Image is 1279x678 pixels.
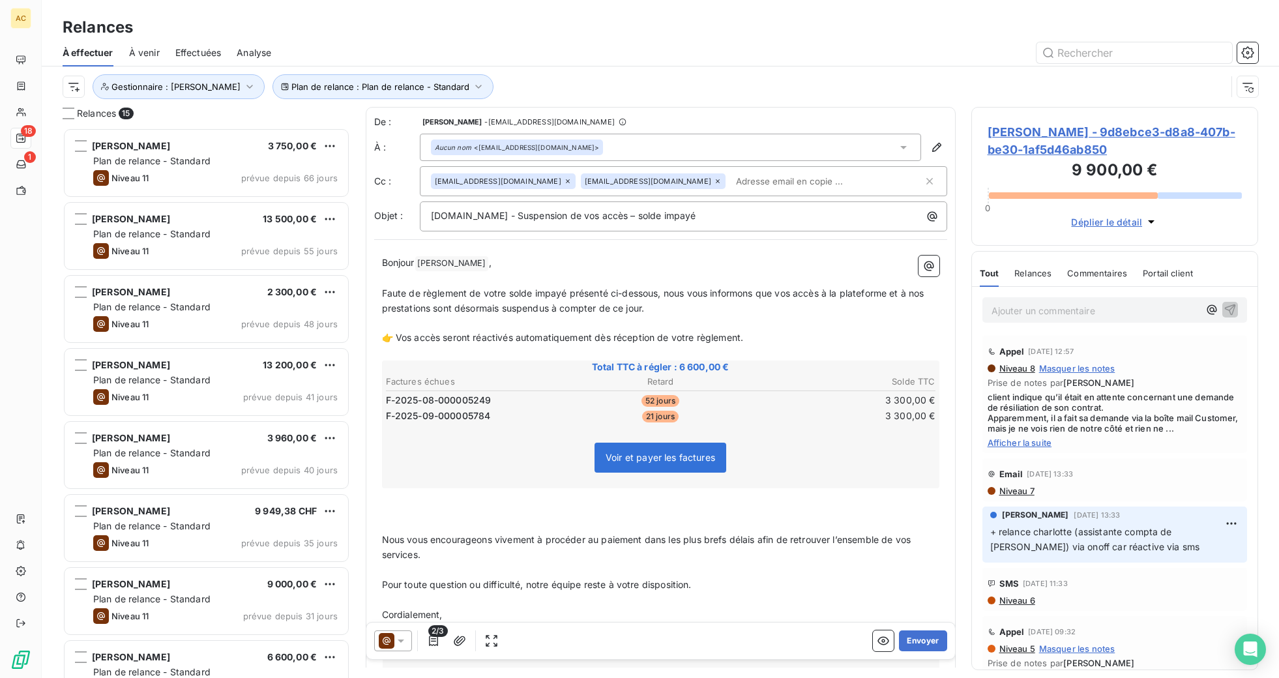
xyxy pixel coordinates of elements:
[111,319,149,329] span: Niveau 11
[435,177,561,185] span: [EMAIL_ADDRESS][DOMAIN_NAME]
[1027,470,1073,478] span: [DATE] 13:33
[998,486,1035,496] span: Niveau 7
[93,666,211,677] span: Plan de relance - Standard
[382,579,692,590] span: Pour toute question ou difficulté, notre équipe reste à votre disposition.
[93,74,265,99] button: Gestionnaire : [PERSON_NAME]
[422,118,482,126] span: [PERSON_NAME]
[1063,658,1134,668] span: [PERSON_NAME]
[241,319,338,329] span: prévue depuis 48 jours
[998,363,1035,374] span: Niveau 8
[111,538,149,548] span: Niveau 11
[1014,268,1051,278] span: Relances
[92,140,170,151] span: [PERSON_NAME]
[267,651,317,662] span: 6 600,00 €
[1002,509,1069,521] span: [PERSON_NAME]
[484,118,614,126] span: - [EMAIL_ADDRESS][DOMAIN_NAME]
[988,123,1242,158] span: [PERSON_NAME] - 9d8ebce3-d8a8-407b-be30-1af5d46ab850
[291,81,469,92] span: Plan de relance : Plan de relance - Standard
[111,81,241,92] span: Gestionnaire : [PERSON_NAME]
[93,374,211,385] span: Plan de relance - Standard
[988,158,1242,184] h3: 9 900,00 €
[374,141,420,154] label: À :
[92,213,170,224] span: [PERSON_NAME]
[1074,511,1120,519] span: [DATE] 13:33
[10,649,31,670] img: Logo LeanPay
[93,447,211,458] span: Plan de relance - Standard
[1036,42,1232,63] input: Rechercher
[243,611,338,621] span: prévue depuis 31 jours
[1071,215,1142,229] span: Déplier le détail
[241,246,338,256] span: prévue depuis 55 jours
[243,392,338,402] span: prévue depuis 41 jours
[999,469,1023,479] span: Email
[753,409,935,423] td: 3 300,00 €
[63,128,350,678] div: grid
[990,526,1200,552] span: + relance charlotte (assistante compta de [PERSON_NAME]) via onoff car réactive via sms
[267,578,317,589] span: 9 000,00 €
[374,175,420,188] label: Cc :
[111,611,149,621] span: Niveau 11
[386,409,491,422] span: F-2025-09-000005784
[988,377,1242,388] span: Prise de notes par
[111,173,149,183] span: Niveau 11
[382,257,415,268] span: Bonjour
[129,46,160,59] span: À venir
[1028,347,1074,355] span: [DATE] 12:57
[175,46,222,59] span: Effectuées
[753,375,935,389] th: Solde TTC
[431,210,696,221] span: [DOMAIN_NAME] - Suspension de vos accès – solde impayé
[1143,268,1193,278] span: Portail client
[111,246,149,256] span: Niveau 11
[415,256,488,271] span: [PERSON_NAME]
[1039,363,1115,374] span: Masquer les notes
[241,538,338,548] span: prévue depuis 35 jours
[267,432,317,443] span: 3 960,00 €
[92,359,170,370] span: [PERSON_NAME]
[753,393,935,407] td: 3 300,00 €
[489,257,492,268] span: ,
[241,465,338,475] span: prévue depuis 40 jours
[435,143,600,152] div: <[EMAIL_ADDRESS][DOMAIN_NAME]>
[1067,268,1127,278] span: Commentaires
[385,375,568,389] th: Factures échues
[998,595,1035,606] span: Niveau 6
[382,534,914,560] span: Nous vous encourageons vivement à procéder au paiement dans les plus brefs délais afin de retrouv...
[255,505,317,516] span: 9 949,38 CHF
[985,203,990,213] span: 0
[241,173,338,183] span: prévue depuis 66 jours
[119,108,133,119] span: 15
[998,643,1035,654] span: Niveau 5
[999,626,1025,637] span: Appel
[641,395,679,407] span: 52 jours
[382,609,443,620] span: Cordialement,
[21,125,36,137] span: 18
[237,46,271,59] span: Analyse
[93,301,211,312] span: Plan de relance - Standard
[272,74,493,99] button: Plan de relance : Plan de relance - Standard
[435,143,471,152] em: Aucun nom
[1039,643,1115,654] span: Masquer les notes
[606,452,715,463] span: Voir et payer les factures
[1063,377,1134,388] span: [PERSON_NAME]
[111,465,149,475] span: Niveau 11
[988,658,1242,668] span: Prise de notes par
[92,651,170,662] span: [PERSON_NAME]
[386,394,492,407] span: F-2025-08-000005249
[63,46,113,59] span: À effectuer
[999,346,1025,357] span: Appel
[731,171,881,191] input: Adresse email en copie ...
[642,411,679,422] span: 21 jours
[263,213,317,224] span: 13 500,00 €
[374,115,420,128] span: De :
[10,8,31,29] div: AC
[93,155,211,166] span: Plan de relance - Standard
[899,630,947,651] button: Envoyer
[999,578,1019,589] span: SMS
[263,359,317,370] span: 13 200,00 €
[384,361,937,374] span: Total TTC à régler : 6 600,00 €
[93,593,211,604] span: Plan de relance - Standard
[1028,628,1076,636] span: [DATE] 09:32
[92,432,170,443] span: [PERSON_NAME]
[374,210,404,221] span: Objet :
[428,625,447,637] span: 2/3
